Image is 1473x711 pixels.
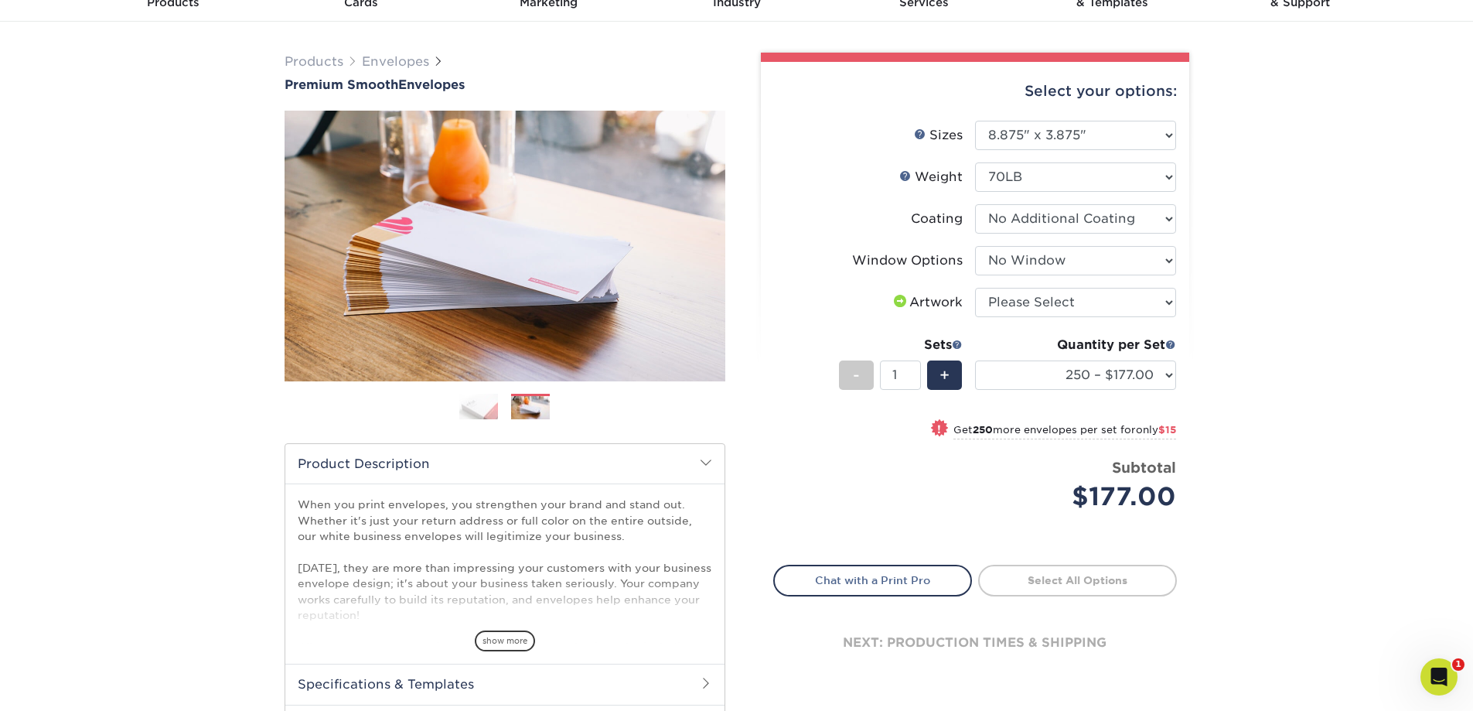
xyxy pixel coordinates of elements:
a: Chat with a Print Pro [773,565,972,596]
div: Sizes [914,126,963,145]
img: Envelopes 01 [459,393,498,420]
strong: 250 [973,424,993,436]
span: - [853,364,860,387]
div: Quantity per Set [975,336,1176,354]
h2: Specifications & Templates [285,664,725,704]
a: Premium SmoothEnvelopes [285,77,725,92]
span: + [939,364,950,387]
span: only [1136,424,1176,436]
small: Get more envelopes per set for [953,424,1176,439]
a: Envelopes [362,54,429,69]
div: $177.00 [987,478,1176,515]
h1: Envelopes [285,77,725,92]
span: 1 [1452,658,1464,671]
iframe: Intercom live chat [1420,658,1458,696]
h2: Product Description [285,444,725,484]
img: Premium Smooth 02 [285,111,725,381]
div: Artwork [891,293,963,312]
span: $15 [1158,424,1176,436]
a: Products [285,54,343,69]
strong: Subtotal [1112,459,1176,476]
div: Window Options [852,251,963,270]
div: Coating [911,210,963,228]
span: show more [475,631,535,651]
div: Weight [899,168,963,186]
img: Envelopes 02 [511,396,550,420]
div: next: production times & shipping [773,596,1177,689]
div: Sets [839,336,963,354]
div: Select your options: [773,62,1177,121]
span: ! [937,421,941,437]
a: Select All Options [978,565,1177,596]
span: Premium Smooth [285,77,398,92]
